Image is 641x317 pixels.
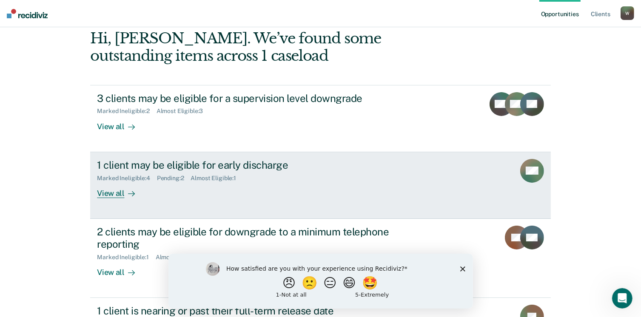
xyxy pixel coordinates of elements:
[97,305,396,317] div: 1 client is nearing or past their full-term release date
[97,254,155,261] div: Marked Ineligible : 1
[612,288,632,309] iframe: Intercom live chat
[97,175,157,182] div: Marked Ineligible : 4
[97,115,145,131] div: View all
[168,254,473,309] iframe: Survey by Kim from Recidiviz
[7,9,48,18] img: Recidiviz
[97,108,156,115] div: Marked Ineligible : 2
[156,254,209,261] div: Almost Eligible : 2
[90,30,459,65] div: Hi, [PERSON_NAME]. We’ve found some outstanding items across 1 caseload
[97,260,145,277] div: View all
[90,152,550,219] a: 1 client may be eligible for early dischargeMarked Ineligible:4Pending:2Almost Eligible:1View all
[97,159,396,171] div: 1 client may be eligible for early discharge
[90,219,550,298] a: 2 clients may be eligible for downgrade to a minimum telephone reportingMarked Ineligible:1Almost...
[97,181,145,198] div: View all
[191,175,243,182] div: Almost Eligible : 1
[621,6,634,20] button: W
[157,175,191,182] div: Pending : 2
[157,108,210,115] div: Almost Eligible : 3
[97,92,396,105] div: 3 clients may be eligible for a supervision level downgrade
[97,226,396,250] div: 2 clients may be eligible for downgrade to a minimum telephone reporting
[90,85,550,152] a: 3 clients may be eligible for a supervision level downgradeMarked Ineligible:2Almost Eligible:3Vi...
